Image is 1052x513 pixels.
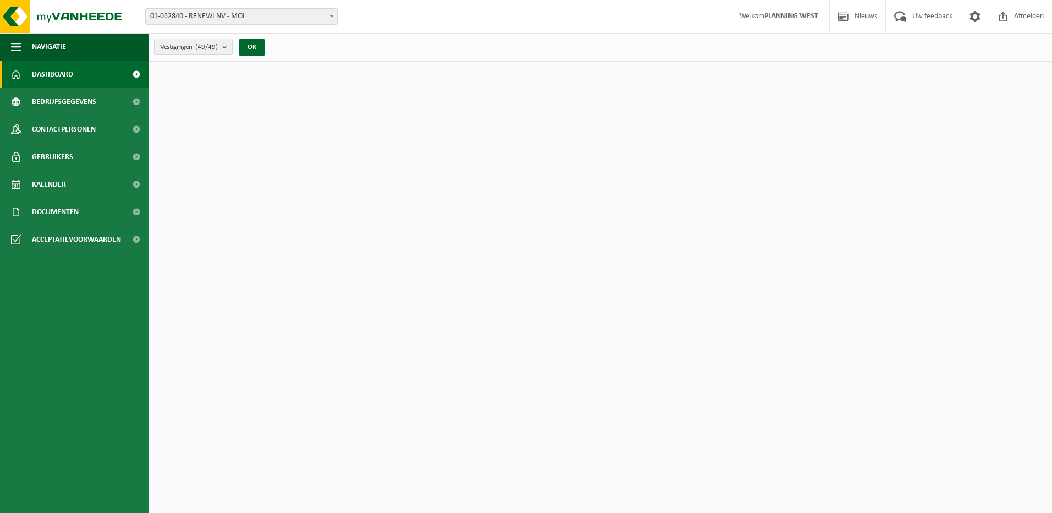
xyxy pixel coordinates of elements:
button: Vestigingen(49/49) [154,39,233,55]
span: Contactpersonen [32,116,96,143]
span: Kalender [32,171,66,198]
span: Dashboard [32,61,73,88]
count: (49/49) [195,43,218,51]
span: 01-052840 - RENEWI NV - MOL [146,9,337,24]
span: Acceptatievoorwaarden [32,226,121,253]
span: Bedrijfsgegevens [32,88,96,116]
strong: PLANNING WEST [764,12,818,20]
span: Documenten [32,198,79,226]
span: Navigatie [32,33,66,61]
button: OK [239,39,265,56]
span: 01-052840 - RENEWI NV - MOL [145,8,338,25]
span: Gebruikers [32,143,73,171]
span: Vestigingen [160,39,218,56]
